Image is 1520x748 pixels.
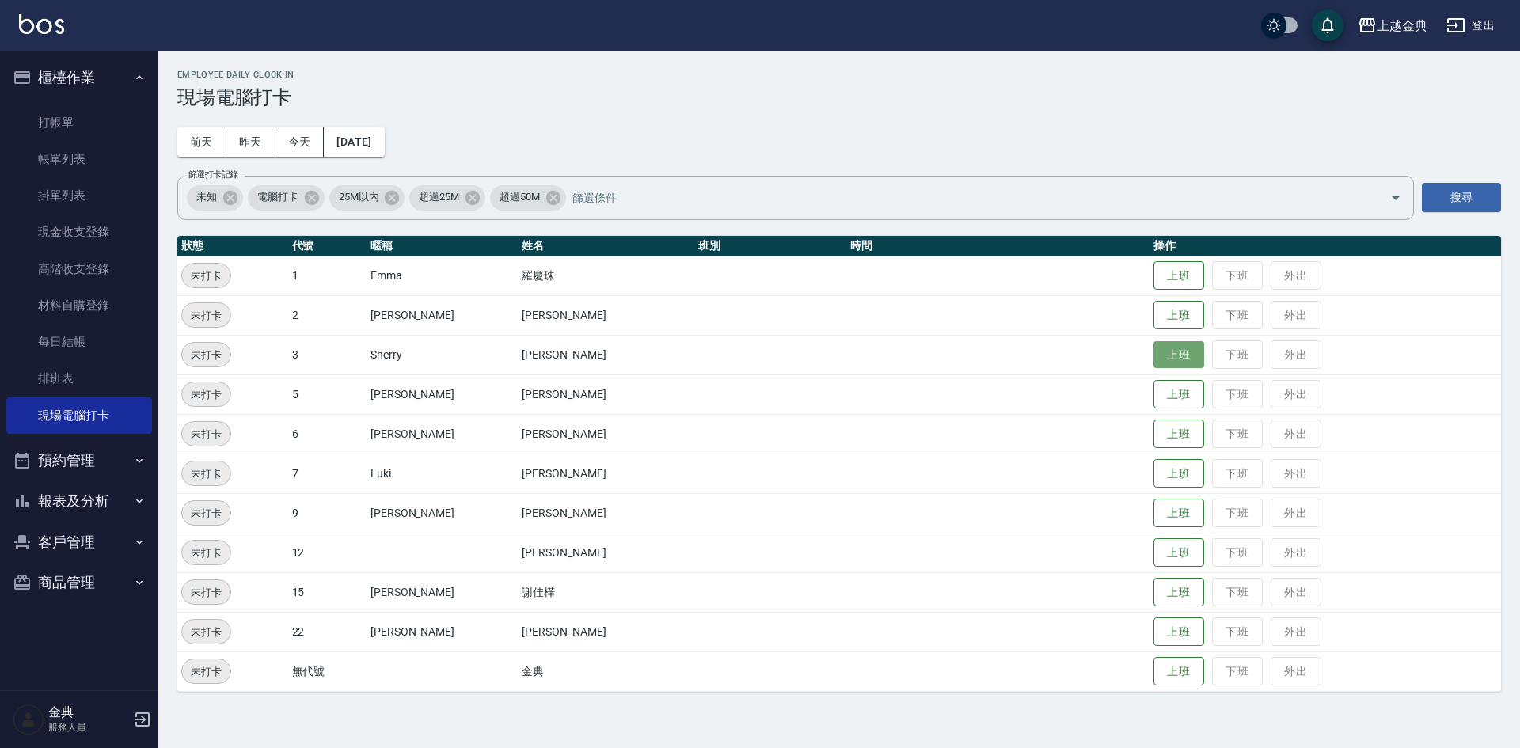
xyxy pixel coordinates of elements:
[694,236,846,256] th: 班別
[367,256,519,295] td: Emma
[288,295,367,335] td: 2
[568,184,1362,211] input: 篩選條件
[275,127,325,157] button: 今天
[182,386,230,403] span: 未打卡
[518,572,694,612] td: 謝佳樺
[518,256,694,295] td: 羅慶珠
[1153,657,1204,686] button: 上班
[409,189,469,205] span: 超過25M
[288,572,367,612] td: 15
[367,335,519,374] td: Sherry
[367,454,519,493] td: Luki
[182,624,230,640] span: 未打卡
[518,236,694,256] th: 姓名
[6,251,152,287] a: 高階收支登錄
[188,169,238,180] label: 篩選打卡記錄
[288,414,367,454] td: 6
[48,720,129,735] p: 服務人員
[409,185,485,211] div: 超過25M
[329,185,405,211] div: 25M以內
[518,493,694,533] td: [PERSON_NAME]
[1440,11,1501,40] button: 登出
[846,236,1149,256] th: 時間
[182,307,230,324] span: 未打卡
[288,651,367,691] td: 無代號
[518,414,694,454] td: [PERSON_NAME]
[6,522,152,563] button: 客戶管理
[1383,185,1408,211] button: Open
[248,189,308,205] span: 電腦打卡
[177,127,226,157] button: 前天
[182,347,230,363] span: 未打卡
[518,612,694,651] td: [PERSON_NAME]
[367,572,519,612] td: [PERSON_NAME]
[187,189,226,205] span: 未知
[6,141,152,177] a: 帳單列表
[6,177,152,214] a: 掛單列表
[288,612,367,651] td: 22
[367,612,519,651] td: [PERSON_NAME]
[13,704,44,735] img: Person
[182,584,230,601] span: 未打卡
[182,505,230,522] span: 未打卡
[6,562,152,603] button: 商品管理
[6,104,152,141] a: 打帳單
[1153,578,1204,607] button: 上班
[1153,380,1204,409] button: 上班
[1153,341,1204,369] button: 上班
[182,426,230,442] span: 未打卡
[48,704,129,720] h5: 金典
[288,236,367,256] th: 代號
[288,493,367,533] td: 9
[288,335,367,374] td: 3
[1153,420,1204,449] button: 上班
[518,651,694,691] td: 金典
[1153,261,1204,290] button: 上班
[1377,16,1427,36] div: 上越金典
[6,360,152,397] a: 排班表
[6,440,152,481] button: 預約管理
[1153,538,1204,568] button: 上班
[490,189,549,205] span: 超過50M
[19,14,64,34] img: Logo
[177,70,1501,80] h2: Employee Daily Clock In
[248,185,325,211] div: 電腦打卡
[177,236,288,256] th: 狀態
[187,185,243,211] div: 未知
[288,454,367,493] td: 7
[288,374,367,414] td: 5
[518,533,694,572] td: [PERSON_NAME]
[6,214,152,250] a: 現金收支登錄
[288,533,367,572] td: 12
[182,268,230,284] span: 未打卡
[367,493,519,533] td: [PERSON_NAME]
[367,295,519,335] td: [PERSON_NAME]
[1153,499,1204,528] button: 上班
[177,86,1501,108] h3: 現場電腦打卡
[1149,236,1501,256] th: 操作
[288,256,367,295] td: 1
[367,414,519,454] td: [PERSON_NAME]
[518,335,694,374] td: [PERSON_NAME]
[226,127,275,157] button: 昨天
[182,663,230,680] span: 未打卡
[182,465,230,482] span: 未打卡
[1153,459,1204,488] button: 上班
[6,480,152,522] button: 報表及分析
[367,236,519,256] th: 暱稱
[490,185,566,211] div: 超過50M
[1153,617,1204,647] button: 上班
[518,454,694,493] td: [PERSON_NAME]
[1312,9,1343,41] button: save
[1351,9,1434,42] button: 上越金典
[6,57,152,98] button: 櫃檯作業
[1153,301,1204,330] button: 上班
[518,374,694,414] td: [PERSON_NAME]
[518,295,694,335] td: [PERSON_NAME]
[329,189,389,205] span: 25M以內
[324,127,384,157] button: [DATE]
[1422,183,1501,212] button: 搜尋
[6,324,152,360] a: 每日結帳
[367,374,519,414] td: [PERSON_NAME]
[6,287,152,324] a: 材料自購登錄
